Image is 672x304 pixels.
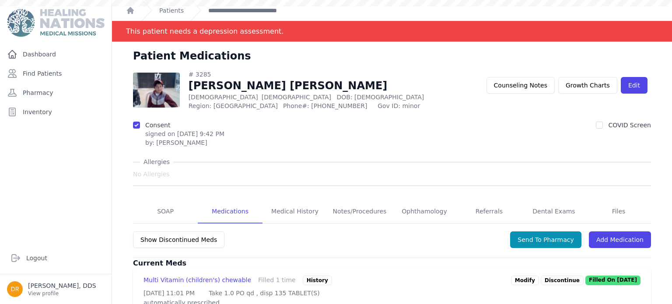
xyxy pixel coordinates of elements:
a: Pharmacy [3,84,108,101]
span: Gov ID: minor [378,101,472,110]
a: SOAP [133,200,198,224]
a: Files [586,200,651,224]
img: Medical Missions EMR [7,9,104,37]
a: Inventory [3,103,108,121]
button: Send To Pharmacy [510,231,581,248]
label: COVID Screen [608,122,651,129]
span: Phone#: [PHONE_NUMBER] [283,101,372,110]
a: Ophthamology [392,200,457,224]
div: Multi Vitamin (children's) chewable [143,276,251,285]
a: Referrals [457,200,521,224]
label: Consent [145,122,170,129]
p: [PERSON_NAME], DDS [28,281,96,290]
div: History [303,276,332,285]
h1: Patient Medications [133,49,251,63]
a: Notes/Procedures [327,200,392,224]
p: [DATE] 11:01 PM [143,289,195,297]
a: [PERSON_NAME], DDS View profile [7,281,105,297]
button: Counseling Notes [486,77,555,94]
a: Modify [511,276,539,285]
div: This patient needs a depression assessment. [126,21,283,42]
p: [DEMOGRAPHIC_DATA] [189,93,472,101]
p: Take 1.0 PO qd , disp 135 TABLET(S) [209,289,319,297]
h3: Current Meds [133,258,651,269]
p: View profile [28,290,96,297]
a: Logout [7,249,105,267]
div: Filled 1 time [258,276,296,285]
a: Add Medication [589,231,651,248]
a: Patients [159,6,184,15]
span: Region: [GEOGRAPHIC_DATA] [189,101,278,110]
div: # 3285 [189,70,472,79]
a: Medications [198,200,262,224]
div: by: [PERSON_NAME] [145,138,224,147]
span: DOB: [DEMOGRAPHIC_DATA] [336,94,424,101]
a: Edit [621,77,647,94]
span: No Allergies [133,170,170,178]
a: Dashboard [3,45,108,63]
a: Dental Exams [521,200,586,224]
p: Filled On [DATE] [585,276,640,285]
h1: [PERSON_NAME] [PERSON_NAME] [189,79,472,93]
div: Notification [112,21,672,42]
img: zNjziczBmPhhTDIf3xgK2NTXr9AfWgz2jcYzAaUvV6DIY1ZVlSVB5b6BsbXG7f+P8BLbawEAY8pqkAAAAldEVYdGRhdGU6Y3J... [133,73,180,108]
button: Show Discontinued Meds [133,231,224,248]
p: Discontinue [541,276,584,285]
span: Allergies [140,157,173,166]
a: Medical History [262,200,327,224]
span: [DEMOGRAPHIC_DATA] [262,94,331,101]
nav: Tabs [133,200,651,224]
a: Find Patients [3,65,108,82]
a: Growth Charts [558,77,617,94]
p: signed on [DATE] 9:42 PM [145,129,224,138]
